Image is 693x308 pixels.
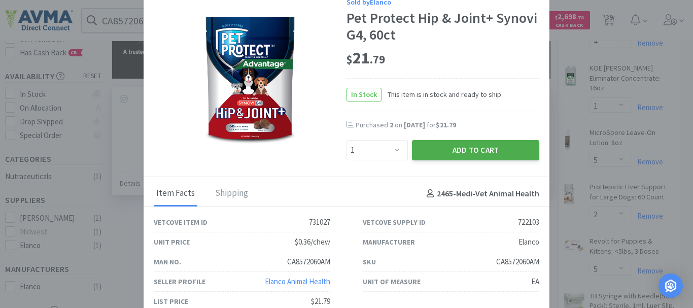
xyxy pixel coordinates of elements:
[363,276,421,287] div: Unit of Measure
[154,296,188,307] div: List Price
[423,187,539,200] h4: 2465 - Medi-Vet Animal Health
[370,52,385,66] span: . 79
[346,48,385,68] span: 21
[311,295,330,307] div: $21.79
[154,256,181,267] div: Man No.
[363,236,415,248] div: Manufacturer
[154,181,197,207] div: Item Facts
[363,217,426,228] div: Vetcove Supply ID
[265,277,330,286] a: Elanco Animal Health
[309,216,330,228] div: 731027
[382,89,501,100] span: This item is in stock and ready to ship
[404,120,425,129] span: [DATE]
[518,216,539,228] div: 722103
[154,217,207,228] div: Vetcove Item ID
[496,256,539,268] div: CA8572060AM
[659,273,683,298] div: Open Intercom Messenger
[518,236,539,248] div: Elanco
[154,276,205,287] div: Seller Profile
[346,52,353,66] span: $
[412,140,539,160] button: Add to Cart
[287,256,330,268] div: CA8572060AM
[295,236,330,248] div: $0.36/chew
[213,181,251,207] div: Shipping
[154,236,190,248] div: Unit Price
[531,276,539,288] div: EA
[356,120,539,130] div: Purchased on for
[347,88,381,101] span: In Stock
[363,256,376,267] div: SKU
[184,12,316,144] img: 2c33957d1cb64de9b54c7d8f171335d2.jpg
[436,120,456,129] span: $21.79
[346,10,539,44] div: Pet Protect Hip & Joint+ Synovi G4, 60ct
[390,120,393,129] span: 2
